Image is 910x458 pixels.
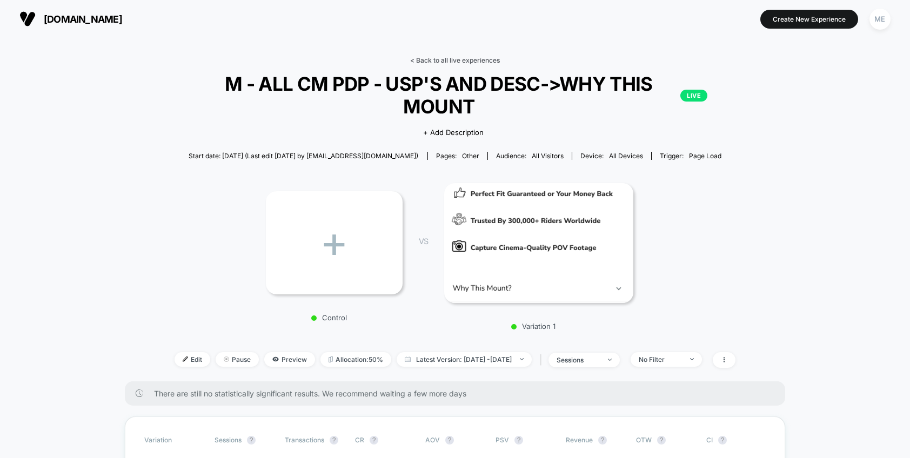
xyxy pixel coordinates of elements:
[175,352,210,367] span: Edit
[537,352,548,368] span: |
[566,436,593,444] span: Revenue
[329,356,333,362] img: rebalance
[557,356,600,364] div: sessions
[639,355,682,363] div: No Filter
[520,358,524,360] img: end
[496,436,509,444] span: PSV
[247,436,256,444] button: ?
[718,436,727,444] button: ?
[689,152,721,160] span: Page Load
[436,152,479,160] div: Pages:
[370,436,378,444] button: ?
[444,183,633,303] img: Variation 1 main
[608,359,612,361] img: end
[869,9,891,30] div: ME
[330,436,338,444] button: ?
[514,436,523,444] button: ?
[19,11,36,27] img: Visually logo
[657,436,666,444] button: ?
[598,436,607,444] button: ?
[355,436,364,444] span: CR
[183,356,188,362] img: edit
[260,313,397,322] p: Control
[266,191,403,294] div: +
[16,10,125,28] button: [DOMAIN_NAME]
[44,14,122,25] span: [DOMAIN_NAME]
[445,436,454,444] button: ?
[216,352,259,367] span: Pause
[224,356,229,362] img: end
[264,352,315,367] span: Preview
[189,152,418,160] span: Start date: [DATE] (Last edit [DATE] by [EMAIL_ADDRESS][DOMAIN_NAME])
[760,10,858,29] button: Create New Experience
[609,152,643,160] span: all devices
[532,152,564,160] span: All Visitors
[425,436,440,444] span: AOV
[154,389,764,398] span: There are still no statistically significant results. We recommend waiting a few more days
[285,436,324,444] span: Transactions
[660,152,721,160] div: Trigger:
[439,322,628,331] p: Variation 1
[572,152,651,160] span: Device:
[419,237,427,246] span: VS
[496,152,564,160] div: Audience:
[405,356,411,362] img: calendar
[423,127,484,138] span: + Add Description
[706,436,766,444] span: CI
[636,436,695,444] span: OTW
[215,436,242,444] span: Sessions
[203,72,707,118] span: M - ALL CM PDP - USP'S AND DESC->WHY THIS MOUNT
[397,352,532,367] span: Latest Version: [DATE] - [DATE]
[680,90,707,102] p: LIVE
[144,436,204,444] span: Variation
[410,56,500,64] a: < Back to all live experiences
[690,358,694,360] img: end
[320,352,391,367] span: Allocation: 50%
[866,8,894,30] button: ME
[462,152,479,160] span: other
